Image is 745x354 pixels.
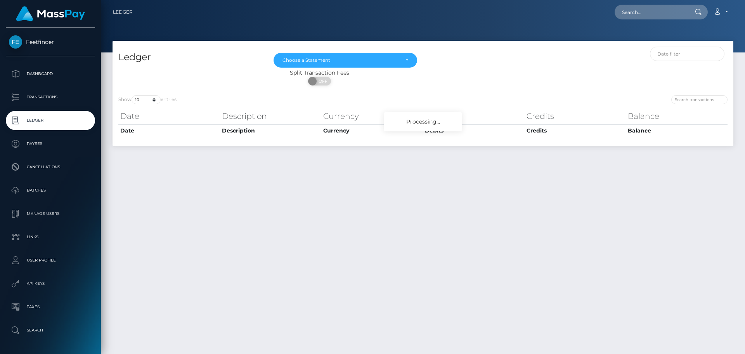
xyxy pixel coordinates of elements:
[6,274,95,293] a: API Keys
[6,87,95,107] a: Transactions
[132,95,161,104] select: Showentries
[321,108,423,124] th: Currency
[6,64,95,84] a: Dashboard
[6,204,95,223] a: Manage Users
[9,301,92,313] p: Taxes
[9,324,92,336] p: Search
[384,112,462,131] div: Processing...
[118,51,262,64] h4: Ledger
[321,124,423,137] th: Currency
[6,181,95,200] a: Batches
[220,124,322,137] th: Description
[113,4,133,20] a: Ledger
[16,6,85,21] img: MassPay Logo
[220,108,322,124] th: Description
[423,124,525,137] th: Debits
[671,95,728,104] input: Search transactions
[9,115,92,126] p: Ledger
[118,108,220,124] th: Date
[118,124,220,137] th: Date
[6,321,95,340] a: Search
[626,124,728,137] th: Balance
[6,227,95,247] a: Links
[525,124,626,137] th: Credits
[9,68,92,80] p: Dashboard
[312,77,332,85] span: OFF
[9,231,92,243] p: Links
[6,111,95,130] a: Ledger
[9,138,92,150] p: Payees
[6,297,95,317] a: Taxes
[274,53,417,68] button: Choose a Statement
[423,108,525,124] th: Debits
[113,69,527,77] div: Split Transaction Fees
[118,95,177,104] label: Show entries
[282,57,399,63] div: Choose a Statement
[9,35,22,49] img: Feetfinder
[9,278,92,289] p: API Keys
[9,91,92,103] p: Transactions
[525,108,626,124] th: Credits
[6,38,95,45] span: Feetfinder
[626,108,728,124] th: Balance
[615,5,688,19] input: Search...
[9,255,92,266] p: User Profile
[9,185,92,196] p: Batches
[6,157,95,177] a: Cancellations
[9,208,92,220] p: Manage Users
[6,134,95,153] a: Payees
[6,251,95,270] a: User Profile
[9,161,92,173] p: Cancellations
[650,47,725,61] input: Date filter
